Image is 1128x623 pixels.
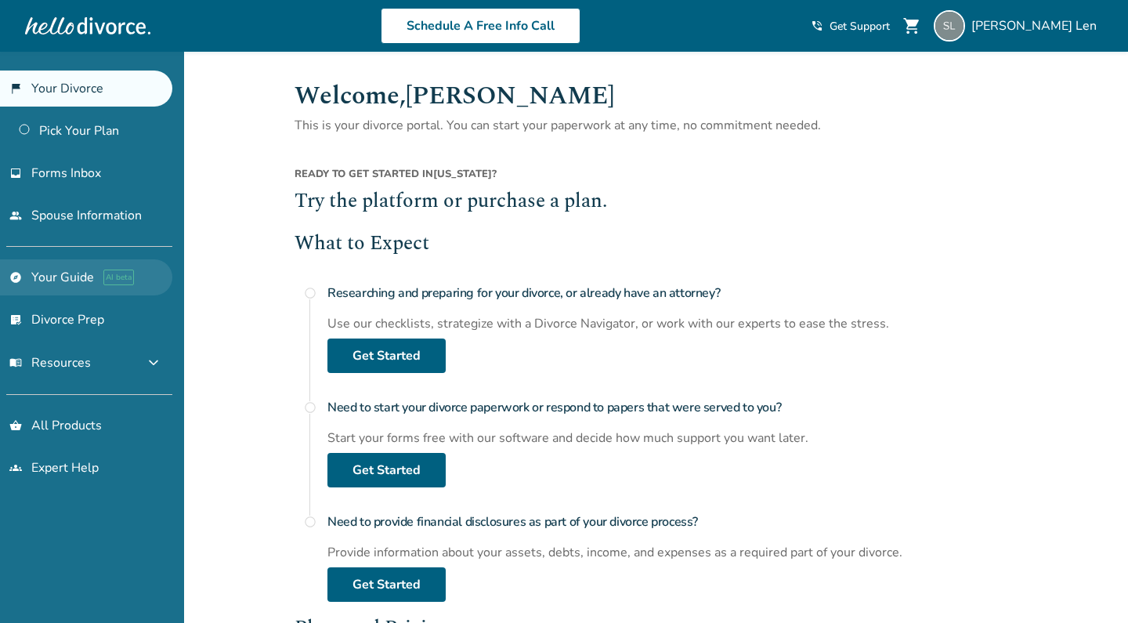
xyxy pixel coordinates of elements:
[811,20,823,32] span: phone_in_talk
[9,462,22,474] span: groups
[327,429,1021,447] div: Start your forms free with our software and decide how much support you want later.
[295,77,1021,115] h1: Welcome, [PERSON_NAME]
[811,19,890,34] a: phone_in_talkGet Support
[9,209,22,222] span: people
[327,315,1021,332] div: Use our checklists, strategize with a Divorce Navigator, or work with our experts to ease the str...
[9,82,22,95] span: flag_2
[327,392,1021,423] h4: Need to start your divorce paperwork or respond to papers that were served to you?
[9,313,22,326] span: list_alt_check
[9,271,22,284] span: explore
[934,10,965,42] img: slen182@me.com
[295,167,1021,187] div: [US_STATE] ?
[327,567,446,602] a: Get Started
[31,165,101,182] span: Forms Inbox
[327,277,1021,309] h4: Researching and preparing for your divorce, or already have an attorney?
[295,187,1021,217] h2: Try the platform or purchase a plan.
[830,19,890,34] span: Get Support
[295,230,1021,259] h2: What to Expect
[144,353,163,372] span: expand_more
[902,16,921,35] span: shopping_cart
[103,270,134,285] span: AI beta
[295,115,1021,136] p: This is your divorce portal. You can start your paperwork at any time, no commitment needed.
[327,453,446,487] a: Get Started
[9,354,91,371] span: Resources
[327,544,1021,561] div: Provide information about your assets, debts, income, and expenses as a required part of your div...
[304,401,316,414] span: radio_button_unchecked
[9,167,22,179] span: inbox
[327,339,446,373] a: Get Started
[295,167,433,181] span: Ready to get started in
[971,17,1103,34] span: [PERSON_NAME] Len
[327,506,1021,538] h4: Need to provide financial disclosures as part of your divorce process?
[304,516,316,528] span: radio_button_unchecked
[9,357,22,369] span: menu_book
[381,8,580,44] a: Schedule A Free Info Call
[304,287,316,299] span: radio_button_unchecked
[9,419,22,432] span: shopping_basket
